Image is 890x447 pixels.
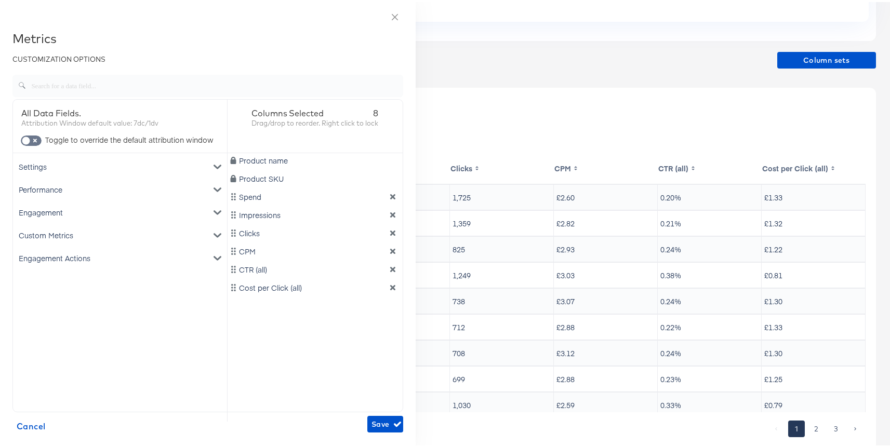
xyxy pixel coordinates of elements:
th: Toggle SortBy [658,151,762,182]
button: Cancel [12,414,50,435]
div: Attribution Window default value: 7dc/1dv [21,116,219,126]
td: 1,725 [450,183,554,208]
div: Metrics [12,29,403,44]
td: £2.93 [554,235,658,260]
div: Custom Metrics [15,222,225,245]
td: £2.88 [554,364,658,389]
td: £3.07 [554,287,658,311]
button: Save [367,414,403,430]
span: Cost per Click (all) [239,280,302,291]
div: Clicks [230,226,401,236]
div: CUSTOMIZATION OPTIONS [12,52,403,62]
span: 8 [373,106,378,116]
td: £2.59 [554,390,658,415]
div: Settings [15,153,225,176]
div: Engagement [15,199,225,222]
td: £1.30 [762,338,866,363]
nav: pagination navigation [767,418,866,435]
td: 0.24% [658,287,762,311]
td: £2.60 [554,183,658,208]
td: 825 [450,235,554,260]
td: £0.81 [762,261,866,286]
span: Save [371,416,399,429]
span: Spend [239,189,261,200]
td: 0.24% [658,338,762,363]
div: CPM [230,244,401,254]
td: £1.25 [762,364,866,389]
button: page 1 [788,418,805,435]
span: close [391,11,399,19]
td: 1,359 [450,209,554,234]
td: £0.79 [762,390,866,415]
span: Product SKU [239,171,284,182]
td: £2.88 [554,313,658,337]
span: Product name [239,153,288,164]
td: £1.33 [762,183,866,208]
td: 0.24% [658,235,762,260]
td: 699 [450,364,554,389]
input: Search for a data field... [26,69,403,91]
button: Go to page 3 [828,418,844,435]
div: Columns Selected [251,106,378,116]
td: 0.20% [658,183,762,208]
td: 0.23% [658,364,762,389]
button: Column sets [777,50,876,66]
td: 0.33% [658,390,762,415]
div: metrics-list [13,151,227,419]
th: Toggle SortBy [554,151,658,182]
div: Impressions [230,208,401,218]
div: Drag/drop to reorder. Right click to lock [251,116,378,126]
span: Clicks [239,226,260,236]
button: Go to page 2 [808,418,825,435]
td: 1,030 [450,390,554,415]
td: £1.22 [762,235,866,260]
span: Impressions [239,208,281,218]
div: Cost per Click (all) [230,280,401,291]
td: £1.33 [762,313,866,337]
div: Analyze the performance of products in your Facebook ads. [41,108,866,118]
th: Toggle SortBy [762,151,866,182]
td: £1.32 [762,209,866,234]
td: 738 [450,287,554,311]
div: dimension-list [228,98,403,419]
span: Toggle to override the default attribution window [45,132,214,143]
div: Spend [230,189,401,200]
td: 0.22% [658,313,762,337]
td: 0.38% [658,261,762,286]
div: Performance [15,176,225,199]
td: 1,249 [450,261,554,286]
div: CTR (all) [230,262,401,273]
button: Go to next page [847,418,864,435]
td: £3.12 [554,338,658,363]
td: 0.21% [658,209,762,234]
td: £2.82 [554,209,658,234]
div: Product Performance [41,96,866,108]
th: Toggle SortBy [450,151,554,182]
span: CTR (all) [239,262,267,273]
span: Column sets [781,52,872,65]
div: Engagement Actions [15,245,225,267]
span: Cancel [17,417,46,431]
td: 708 [450,338,554,363]
td: £3.03 [554,261,658,286]
td: 712 [450,313,554,337]
div: All Data Fields. [21,106,219,116]
td: £1.30 [762,287,866,311]
span: CPM [239,244,256,254]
